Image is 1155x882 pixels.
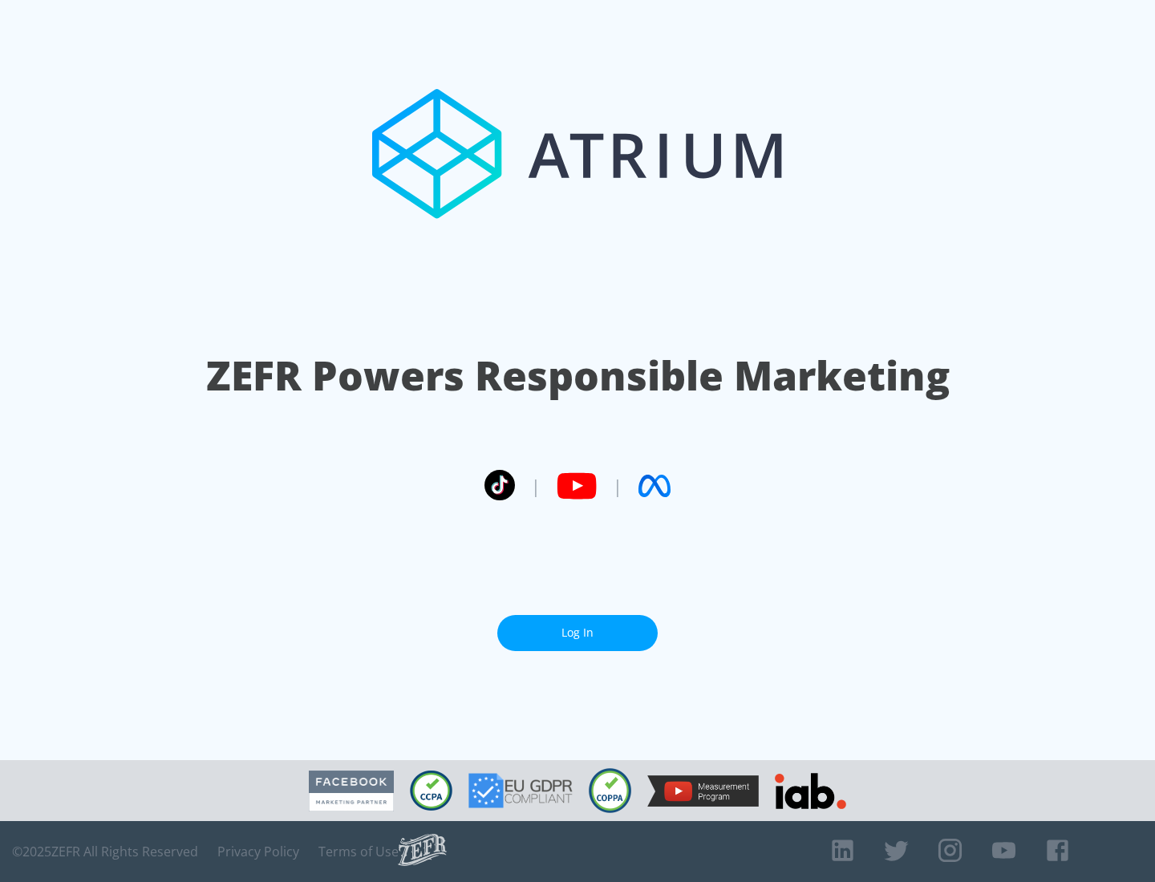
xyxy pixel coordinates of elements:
a: Terms of Use [318,844,399,860]
span: | [531,474,541,498]
img: IAB [775,773,846,809]
img: GDPR Compliant [468,773,573,808]
a: Privacy Policy [217,844,299,860]
img: Facebook Marketing Partner [309,771,394,811]
span: | [613,474,622,498]
h1: ZEFR Powers Responsible Marketing [206,348,950,403]
span: © 2025 ZEFR All Rights Reserved [12,844,198,860]
img: COPPA Compliant [589,768,631,813]
img: CCPA Compliant [410,771,452,811]
a: Log In [497,615,658,651]
img: YouTube Measurement Program [647,775,759,807]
